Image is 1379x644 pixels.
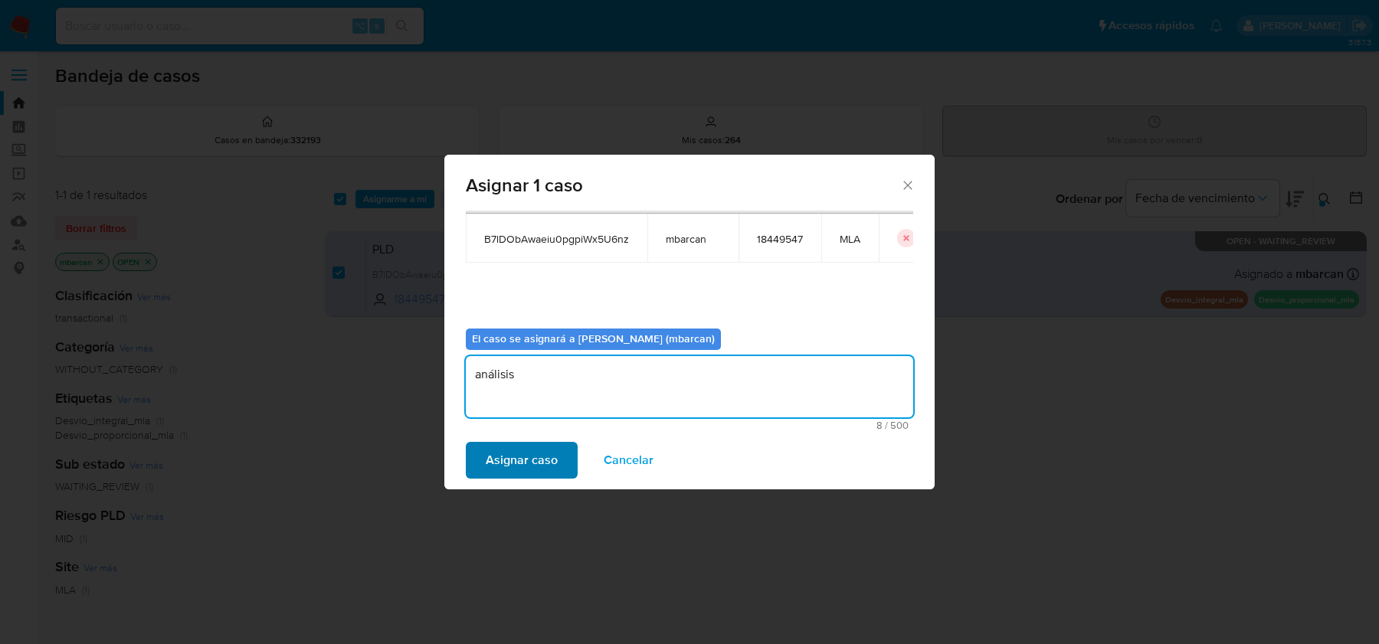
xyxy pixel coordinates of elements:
[466,442,578,479] button: Asignar caso
[757,232,803,246] span: 18449547
[584,442,673,479] button: Cancelar
[897,229,916,247] button: icon-button
[472,331,715,346] b: El caso se asignará a [PERSON_NAME] (mbarcan)
[466,176,900,195] span: Asignar 1 caso
[484,232,629,246] span: B7lDObAwaeiu0pgpiWx5U6nz
[444,155,935,489] div: assign-modal
[486,443,558,477] span: Asignar caso
[470,420,909,430] span: Máximo 500 caracteres
[840,232,860,246] span: MLA
[666,232,720,246] span: mbarcan
[466,356,913,417] textarea: análisis
[604,443,653,477] span: Cancelar
[900,178,914,191] button: Cerrar ventana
